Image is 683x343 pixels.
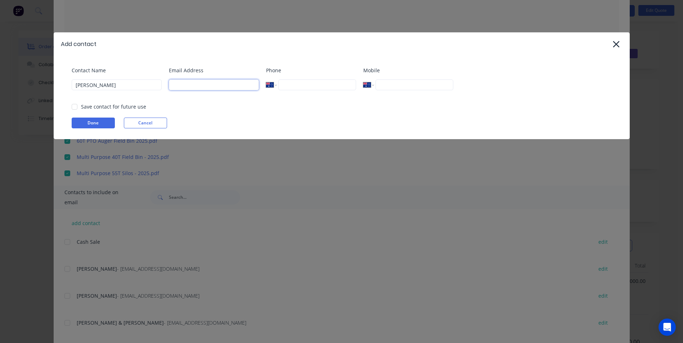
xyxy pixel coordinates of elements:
div: Add contact [61,40,96,49]
button: Cancel [124,118,167,128]
label: Mobile [363,67,453,74]
div: Open Intercom Messenger [659,319,676,336]
label: Contact Name [72,67,162,74]
label: Email Address [169,67,259,74]
button: Done [72,118,115,128]
label: Phone [266,67,356,74]
div: Save contact for future use [81,103,146,110]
